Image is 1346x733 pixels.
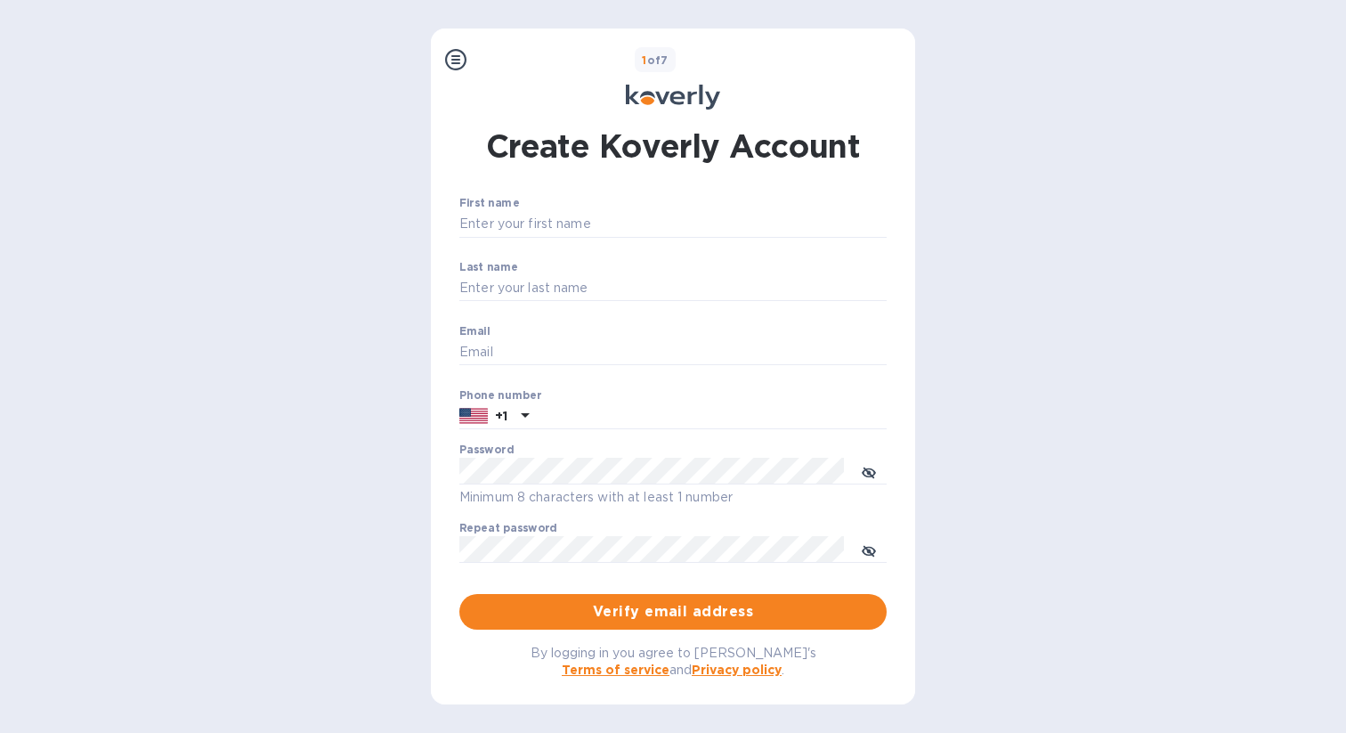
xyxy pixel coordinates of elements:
label: Phone number [459,390,541,401]
label: Password [459,445,514,456]
span: By logging in you agree to [PERSON_NAME]'s and . [531,646,816,677]
input: Enter your first name [459,211,887,238]
span: Verify email address [474,601,872,623]
label: First name [459,199,519,209]
img: US [459,406,488,426]
label: Last name [459,262,518,273]
p: +1 [495,407,507,425]
input: Enter your last name [459,275,887,302]
a: Terms of service [562,663,669,677]
span: 1 [642,53,646,67]
input: Email [459,339,887,366]
h1: Create Koverly Account [486,124,861,168]
button: toggle password visibility [851,453,887,489]
button: Verify email address [459,594,887,630]
b: of 7 [642,53,669,67]
p: Minimum 8 characters with at least 1 number [459,487,887,508]
label: Repeat password [459,524,557,534]
label: Email [459,326,491,337]
a: Privacy policy [692,663,782,677]
button: toggle password visibility [851,532,887,567]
